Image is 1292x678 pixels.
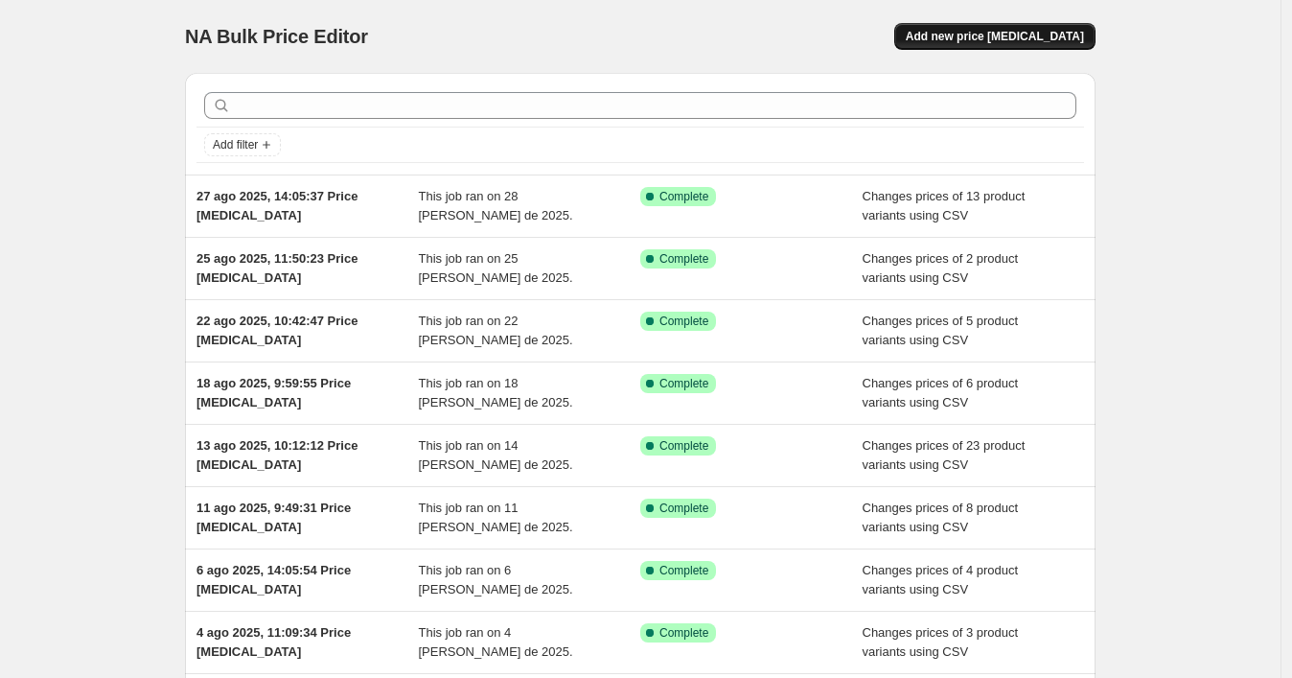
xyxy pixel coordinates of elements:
[185,26,368,47] span: NA Bulk Price Editor
[419,376,573,409] span: This job ran on 18 [PERSON_NAME] de 2025.
[419,563,573,596] span: This job ran on 6 [PERSON_NAME] de 2025.
[196,501,351,534] span: 11 ago 2025, 9:49:31 Price [MEDICAL_DATA]
[863,563,1019,596] span: Changes prices of 4 product variants using CSV
[659,563,708,578] span: Complete
[204,133,281,156] button: Add filter
[196,251,358,285] span: 25 ago 2025, 11:50:23 Price [MEDICAL_DATA]
[863,438,1026,472] span: Changes prices of 23 product variants using CSV
[419,251,573,285] span: This job ran on 25 [PERSON_NAME] de 2025.
[419,189,573,222] span: This job ran on 28 [PERSON_NAME] de 2025.
[213,137,258,152] span: Add filter
[863,376,1019,409] span: Changes prices of 6 product variants using CSV
[196,314,358,347] span: 22 ago 2025, 10:42:47 Price [MEDICAL_DATA]
[863,251,1019,285] span: Changes prices of 2 product variants using CSV
[863,625,1019,659] span: Changes prices of 3 product variants using CSV
[659,251,708,267] span: Complete
[196,438,358,472] span: 13 ago 2025, 10:12:12 Price [MEDICAL_DATA]
[863,314,1019,347] span: Changes prices of 5 product variants using CSV
[906,29,1084,44] span: Add new price [MEDICAL_DATA]
[894,23,1096,50] button: Add new price [MEDICAL_DATA]
[419,501,573,534] span: This job ran on 11 [PERSON_NAME] de 2025.
[196,563,351,596] span: 6 ago 2025, 14:05:54 Price [MEDICAL_DATA]
[659,438,708,454] span: Complete
[419,438,573,472] span: This job ran on 14 [PERSON_NAME] de 2025.
[196,376,351,409] span: 18 ago 2025, 9:59:55 Price [MEDICAL_DATA]
[659,376,708,391] span: Complete
[863,189,1026,222] span: Changes prices of 13 product variants using CSV
[659,314,708,329] span: Complete
[419,314,573,347] span: This job ran on 22 [PERSON_NAME] de 2025.
[863,501,1019,534] span: Changes prices of 8 product variants using CSV
[659,501,708,516] span: Complete
[659,625,708,641] span: Complete
[196,189,358,222] span: 27 ago 2025, 14:05:37 Price [MEDICAL_DATA]
[196,625,351,659] span: 4 ago 2025, 11:09:34 Price [MEDICAL_DATA]
[659,189,708,204] span: Complete
[419,625,573,659] span: This job ran on 4 [PERSON_NAME] de 2025.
